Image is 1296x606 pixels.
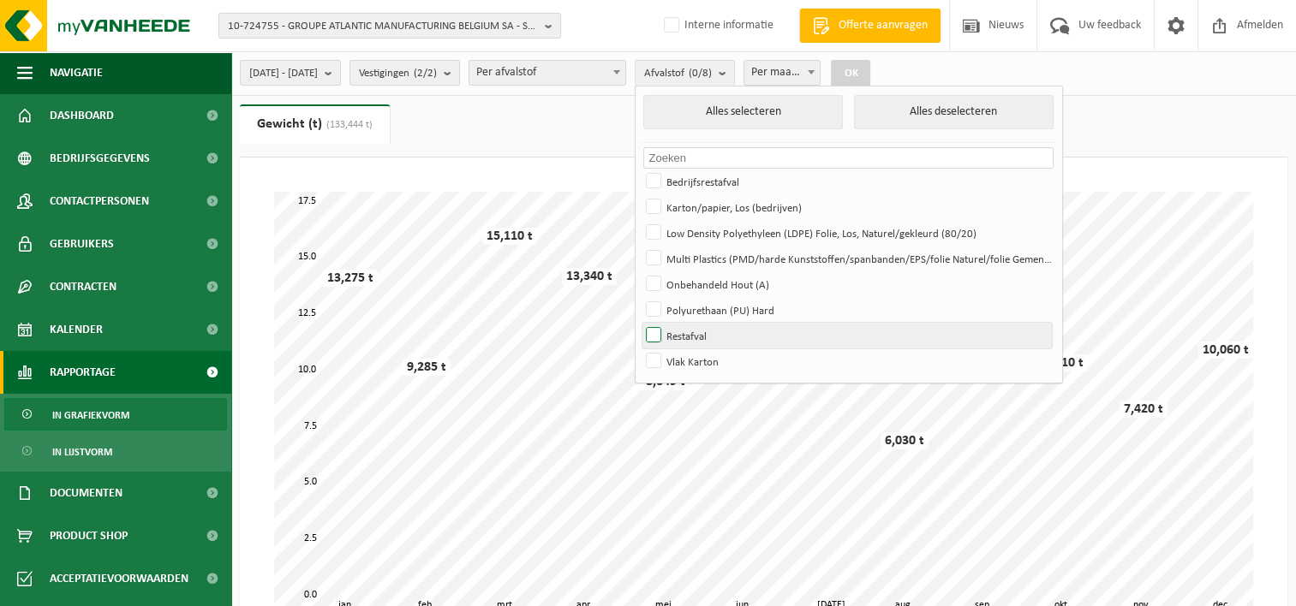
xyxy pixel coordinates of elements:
[50,514,128,557] span: Product Shop
[322,120,373,130] span: (133,444 t)
[50,180,149,223] span: Contactpersonen
[52,436,112,468] span: In lijstvorm
[562,268,617,285] div: 13,340 t
[469,61,625,85] span: Per afvalstof
[642,169,1052,194] label: Bedrijfsrestafval
[50,557,188,600] span: Acceptatievoorwaarden
[644,61,712,86] span: Afvalstof
[50,308,103,351] span: Kalender
[50,223,114,265] span: Gebruikers
[50,51,103,94] span: Navigatie
[1040,354,1088,371] div: 9,510 t
[414,68,437,79] count: (2/2)
[52,399,129,431] span: In grafiekvorm
[831,60,870,87] button: OK
[1198,342,1253,359] div: 10,060 t
[642,194,1052,220] label: Karton/papier, Los (bedrijven)
[744,60,821,86] span: Per maand
[799,9,941,43] a: Offerte aanvragen
[4,435,227,467] a: In lijstvorm
[359,61,437,86] span: Vestigingen
[642,271,1052,297] label: Onbehandeld Hout (A)
[642,323,1052,348] label: Restafval
[323,270,378,287] div: 13,275 t
[50,351,116,394] span: Rapportage
[50,472,122,514] span: Documenten
[642,348,1052,374] label: Vlak Karton
[218,13,561,39] button: 10-724755 - GROUPE ATLANTIC MANUFACTURING BELGIUM SA - SENEFFE
[240,104,390,144] a: Gewicht (t)
[744,61,821,85] span: Per maand
[643,95,843,129] button: Alles selecteren
[834,17,932,34] span: Offerte aanvragen
[349,60,460,86] button: Vestigingen(2/2)
[1120,401,1168,418] div: 7,420 t
[403,359,451,376] div: 9,285 t
[249,61,318,86] span: [DATE] - [DATE]
[881,432,929,449] div: 6,030 t
[4,398,227,431] a: In grafiekvorm
[50,94,114,137] span: Dashboard
[50,137,150,180] span: Bedrijfsgegevens
[642,246,1052,271] label: Multi Plastics (PMD/harde Kunststoffen/spanbanden/EPS/folie Naturel/folie Gemengd)
[240,60,341,86] button: [DATE] - [DATE]
[689,68,712,79] count: (0/8)
[660,13,773,39] label: Interne informatie
[469,60,626,86] span: Per afvalstof
[643,147,1053,169] input: Zoeken
[642,220,1052,246] label: Low Density Polyethyleen (LDPE) Folie, Los, Naturel/gekleurd (80/20)
[228,14,538,39] span: 10-724755 - GROUPE ATLANTIC MANUFACTURING BELGIUM SA - SENEFFE
[50,265,116,308] span: Contracten
[635,60,735,86] button: Afvalstof(0/8)
[642,297,1052,323] label: Polyurethaan (PU) Hard
[482,228,537,245] div: 15,110 t
[854,95,1054,129] button: Alles deselecteren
